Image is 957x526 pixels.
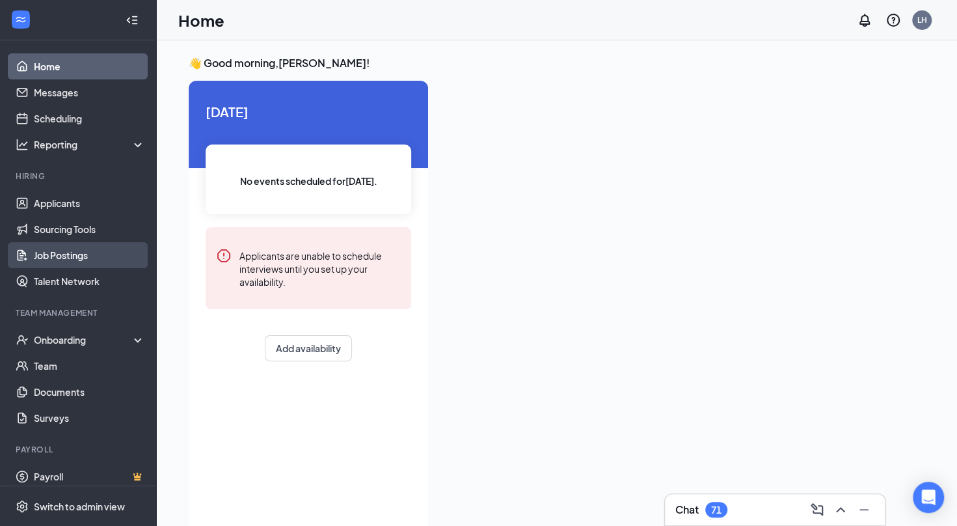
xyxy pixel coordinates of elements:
div: Payroll [16,444,142,455]
div: 71 [711,505,721,516]
a: Sourcing Tools [34,216,145,242]
a: Documents [34,379,145,405]
div: Open Intercom Messenger [913,482,944,513]
button: ChevronUp [830,499,851,520]
svg: ChevronUp [833,502,848,518]
a: Home [34,53,145,79]
div: Hiring [16,171,142,182]
button: Minimize [854,499,874,520]
svg: ComposeMessage [809,502,825,518]
svg: WorkstreamLogo [14,13,27,26]
h3: Chat [675,503,699,517]
div: Switch to admin view [34,500,125,513]
h1: Home [178,9,224,31]
svg: Notifications [857,12,872,28]
a: Talent Network [34,268,145,294]
svg: Analysis [16,138,29,151]
svg: Settings [16,500,29,513]
svg: Collapse [126,14,139,27]
a: Scheduling [34,105,145,131]
div: LH [917,14,927,25]
svg: Error [216,248,232,264]
a: Team [34,353,145,379]
button: ComposeMessage [807,499,828,520]
button: Add availability [265,335,352,361]
svg: UserCheck [16,333,29,346]
svg: QuestionInfo [885,12,901,28]
svg: Minimize [856,502,872,518]
span: No events scheduled for [DATE] . [240,174,377,188]
div: Reporting [34,138,146,151]
div: Applicants are unable to schedule interviews until you set up your availability. [239,248,401,288]
div: Onboarding [34,333,134,346]
div: Team Management [16,307,142,318]
h3: 👋 Good morning, [PERSON_NAME] ! [189,56,924,70]
span: [DATE] [206,102,411,122]
a: Job Postings [34,242,145,268]
a: Surveys [34,405,145,431]
a: Messages [34,79,145,105]
a: PayrollCrown [34,464,145,490]
a: Applicants [34,190,145,216]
